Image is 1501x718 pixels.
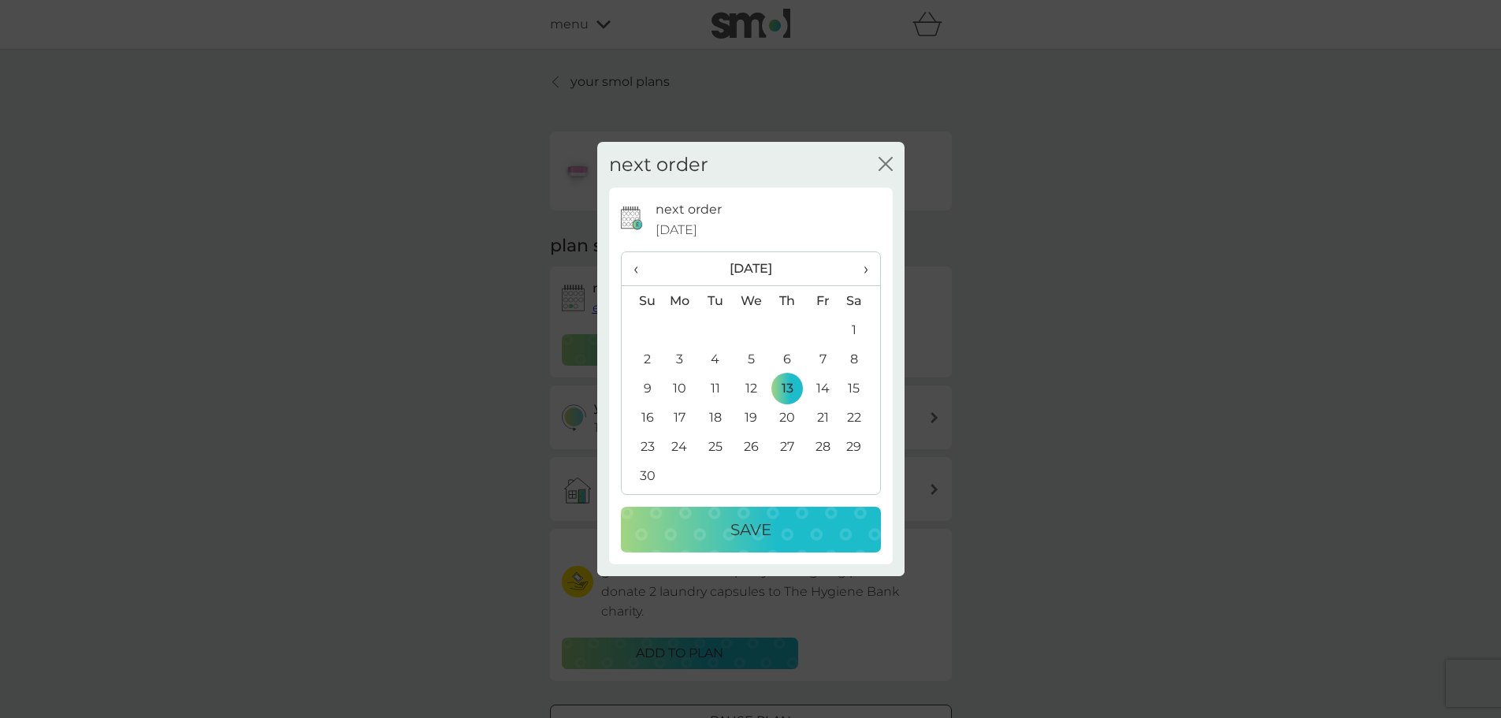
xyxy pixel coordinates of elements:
td: 22 [840,403,879,432]
th: Fr [805,286,841,316]
td: 5 [733,344,769,374]
td: 2 [622,344,662,374]
button: close [879,157,893,173]
th: Tu [697,286,733,316]
h2: next order [609,154,708,177]
td: 8 [840,344,879,374]
td: 21 [805,403,841,432]
td: 12 [733,374,769,403]
td: 3 [662,344,698,374]
td: 11 [697,374,733,403]
p: next order [656,199,722,220]
td: 29 [840,432,879,461]
td: 25 [697,432,733,461]
th: Mo [662,286,698,316]
td: 1 [840,315,879,344]
th: We [733,286,769,316]
td: 28 [805,432,841,461]
td: 26 [733,432,769,461]
td: 15 [840,374,879,403]
th: Su [622,286,662,316]
th: [DATE] [662,252,841,286]
td: 9 [622,374,662,403]
th: Sa [840,286,879,316]
td: 17 [662,403,698,432]
td: 16 [622,403,662,432]
span: [DATE] [656,220,697,240]
td: 23 [622,432,662,461]
td: 7 [805,344,841,374]
td: 6 [769,344,804,374]
span: › [852,252,868,285]
td: 19 [733,403,769,432]
span: ‹ [633,252,650,285]
button: Save [621,507,881,552]
td: 14 [805,374,841,403]
td: 18 [697,403,733,432]
th: Th [769,286,804,316]
td: 27 [769,432,804,461]
td: 4 [697,344,733,374]
td: 30 [622,461,662,490]
p: Save [730,517,771,542]
td: 24 [662,432,698,461]
td: 20 [769,403,804,432]
td: 10 [662,374,698,403]
td: 13 [769,374,804,403]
